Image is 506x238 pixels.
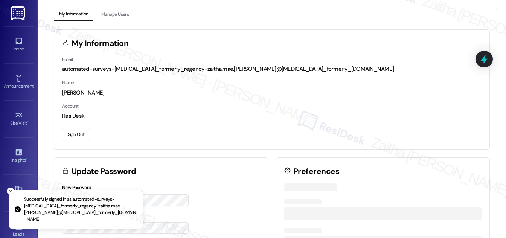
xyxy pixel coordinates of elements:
img: ResiDesk Logo [11,6,26,20]
button: Manage Users [96,8,134,21]
div: ResiDesk [62,112,482,120]
span: • [26,156,27,162]
h3: Update Password [72,168,136,175]
button: Close toast [7,188,14,195]
button: My Information [54,8,93,21]
h3: Preferences [293,168,339,175]
a: Inbox [4,35,34,55]
label: Name [62,80,74,86]
a: Site Visit • [4,109,34,129]
p: Successfully signed in as automated-surveys-[MEDICAL_DATA]_formerly_regency-zaitha.mae.[PERSON_NA... [24,196,137,223]
span: • [27,119,28,125]
a: Buildings [4,183,34,203]
label: Account [62,103,79,109]
button: Sign Out [62,128,90,141]
div: automated-surveys-[MEDICAL_DATA]_formerly_regency-zaitha.mae.[PERSON_NAME]@[MEDICAL_DATA]_formerl... [62,65,482,73]
div: [PERSON_NAME] [62,89,482,97]
span: • [34,82,35,88]
a: Insights • [4,146,34,166]
label: Email [62,56,73,63]
h3: My Information [72,40,129,47]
